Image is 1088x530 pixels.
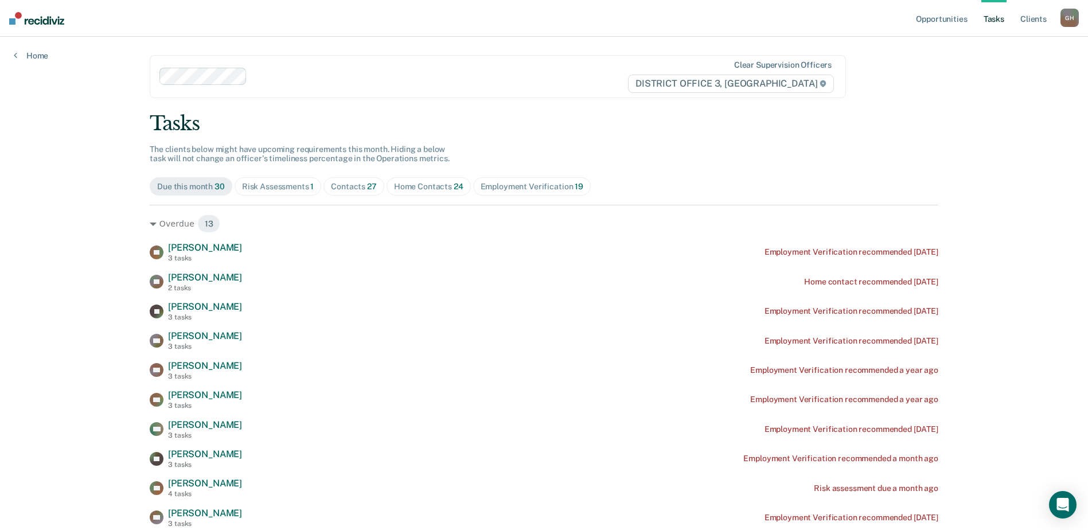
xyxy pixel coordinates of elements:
div: Employment Verification recommended [DATE] [765,424,938,434]
div: Tasks [150,112,938,135]
span: [PERSON_NAME] [168,449,242,459]
div: 3 tasks [168,342,242,350]
div: Risk Assessments [242,182,314,192]
button: GH [1060,9,1079,27]
span: 24 [454,182,463,191]
span: 30 [215,182,225,191]
span: [PERSON_NAME] [168,360,242,371]
img: Recidiviz [9,12,64,25]
div: Employment Verification recommended a year ago [750,395,938,404]
span: 1 [310,182,314,191]
span: [PERSON_NAME] [168,419,242,430]
div: Due this month [157,182,225,192]
div: 2 tasks [168,284,242,292]
div: Employment Verification recommended a month ago [743,454,938,463]
span: 27 [367,182,377,191]
span: DISTRICT OFFICE 3, [GEOGRAPHIC_DATA] [628,75,834,93]
div: 3 tasks [168,402,242,410]
span: [PERSON_NAME] [168,478,242,489]
div: Employment Verification recommended [DATE] [765,247,938,257]
div: 3 tasks [168,461,242,469]
div: Open Intercom Messenger [1049,491,1077,519]
span: [PERSON_NAME] [168,330,242,341]
div: Home Contacts [394,182,463,192]
div: Contacts [331,182,377,192]
span: [PERSON_NAME] [168,301,242,312]
div: 3 tasks [168,520,242,528]
span: [PERSON_NAME] [168,272,242,283]
span: 13 [197,215,221,233]
div: Clear supervision officers [734,60,832,70]
div: Employment Verification recommended [DATE] [765,306,938,316]
div: Employment Verification recommended [DATE] [765,336,938,346]
span: [PERSON_NAME] [168,508,242,519]
div: Overdue 13 [150,215,938,233]
div: Employment Verification recommended [DATE] [765,513,938,523]
span: [PERSON_NAME] [168,389,242,400]
div: Home contact recommended [DATE] [804,277,938,287]
div: G H [1060,9,1079,27]
div: Risk assessment due a month ago [814,484,938,493]
div: Employment Verification recommended a year ago [750,365,938,375]
span: 19 [575,182,583,191]
div: 3 tasks [168,254,242,262]
div: 4 tasks [168,490,242,498]
div: 3 tasks [168,372,242,380]
span: [PERSON_NAME] [168,242,242,253]
div: 3 tasks [168,313,242,321]
span: The clients below might have upcoming requirements this month. Hiding a below task will not chang... [150,145,450,163]
div: 3 tasks [168,431,242,439]
div: Employment Verification [481,182,583,192]
a: Home [14,50,48,61]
